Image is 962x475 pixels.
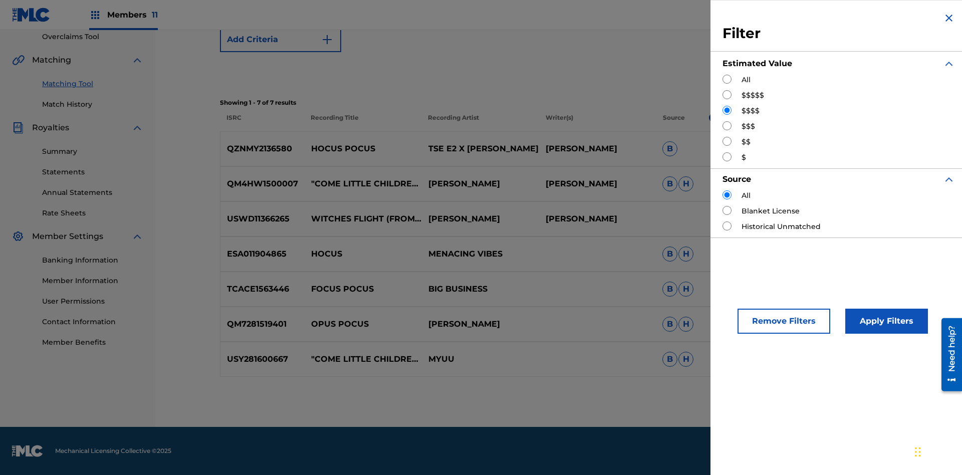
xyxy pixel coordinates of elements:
p: WITCHES FLIGHT (FROM "HOCUS POCUS"/SCORE) [305,213,422,225]
label: $$$ [742,121,755,132]
span: Member Settings [32,230,103,243]
span: ? [709,113,718,122]
p: [PERSON_NAME] [539,213,656,225]
a: Matching Tool [42,79,143,89]
button: Apply Filters [845,309,928,334]
iframe: Resource Center [934,314,962,396]
img: close [943,12,955,24]
iframe: Chat Widget [912,427,962,475]
a: Match History [42,99,143,110]
strong: Estimated Value [723,59,792,68]
label: Blanket License [742,206,800,216]
span: B [662,317,677,332]
h3: Filter [723,25,955,43]
p: QZNMY2136580 [220,143,305,155]
span: B [662,141,677,156]
p: USWD11366265 [220,213,305,225]
span: H [678,317,693,332]
a: User Permissions [42,296,143,307]
a: Annual Statements [42,187,143,198]
p: [PERSON_NAME] [539,143,656,155]
label: All [742,190,751,201]
p: MYUU [421,353,539,365]
img: expand [943,58,955,70]
img: Top Rightsholders [89,9,101,21]
a: Statements [42,167,143,177]
label: $$ [742,137,751,147]
span: H [678,176,693,191]
p: Recording Artist [421,113,539,131]
label: Historical Unmatched [742,221,821,232]
p: HOCUS [305,248,422,260]
label: $$$$$ [742,90,764,101]
img: expand [943,173,955,185]
p: QM4HW1500007 [220,178,305,190]
div: Drag [915,437,921,467]
p: [PERSON_NAME] [539,178,656,190]
p: MENACING VIBES [421,248,539,260]
img: expand [131,230,143,243]
span: B [662,247,677,262]
p: Showing 1 - 7 of 7 results [220,98,897,107]
p: "COME LITTLE CHILDREN (FROM ""HOCUS POCUS"")" [305,178,422,190]
p: "COME LITTLE CHILDREN (FROM ""HOCUS POCUS"") [CHILDREN OF THE NIGHT]" [305,353,422,365]
span: B [662,282,677,297]
a: Summary [42,146,143,157]
span: H [678,282,693,297]
img: Matching [12,54,25,66]
a: Member Benefits [42,337,143,348]
label: $$$$ [742,106,760,116]
p: [PERSON_NAME] [421,178,539,190]
p: USY281600667 [220,353,305,365]
img: expand [131,122,143,134]
span: B [662,352,677,367]
label: $ [742,152,746,163]
span: Members [107,9,158,21]
p: QM7281519401 [220,318,305,330]
a: Rate Sheets [42,208,143,218]
p: HOCUS POCUS [305,143,422,155]
p: ESA011904865 [220,248,305,260]
button: Add Criteria [220,27,341,52]
p: OPUS POCUS [305,318,422,330]
a: Overclaims Tool [42,32,143,42]
span: H [678,352,693,367]
span: 11 [152,10,158,20]
img: Member Settings [12,230,24,243]
p: TCACE1563446 [220,283,305,295]
p: [PERSON_NAME] [421,213,539,225]
button: Remove Filters [738,309,830,334]
span: Matching [32,54,71,66]
p: TSE E2 X [PERSON_NAME] [421,143,539,155]
a: Contact Information [42,317,143,327]
p: ISRC [220,113,304,131]
strong: Source [723,174,751,184]
p: FOCUS POCUS [305,283,422,295]
span: B [662,176,677,191]
img: 9d2ae6d4665cec9f34b9.svg [321,34,333,46]
span: Royalties [32,122,69,134]
p: [PERSON_NAME] [421,318,539,330]
span: H [678,247,693,262]
a: Banking Information [42,255,143,266]
p: Writer(s) [539,113,656,131]
p: Recording Title [304,113,421,131]
p: BIG BUSINESS [421,283,539,295]
img: Royalties [12,122,24,134]
label: All [742,75,751,85]
img: logo [12,445,43,457]
img: expand [131,54,143,66]
p: Source [663,113,685,131]
span: Mechanical Licensing Collective © 2025 [55,446,171,455]
img: MLC Logo [12,8,51,22]
a: Member Information [42,276,143,286]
